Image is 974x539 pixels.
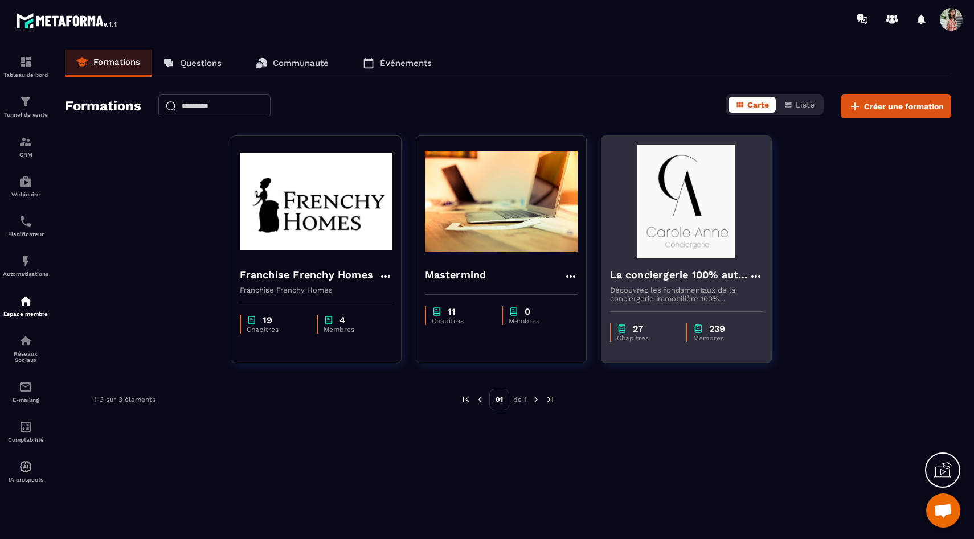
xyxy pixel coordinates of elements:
img: social-network [19,334,32,348]
p: Découvrez les fondamentaux de la conciergerie immobilière 100% automatisée. Cette formation est c... [610,286,763,303]
img: prev [475,394,485,405]
img: formation-background [240,145,392,258]
span: Créer une formation [864,101,944,112]
a: Événements [351,50,443,77]
img: logo [16,10,118,31]
a: Formations [65,50,152,77]
img: automations [19,460,32,474]
span: Liste [796,100,815,109]
p: Événements [380,58,432,68]
a: formation-backgroundLa conciergerie 100% automatiséeDécouvrez les fondamentaux de la conciergerie... [601,135,786,377]
span: Carte [747,100,769,109]
button: Liste [777,97,821,113]
img: chapter [324,315,334,326]
a: accountantaccountantComptabilité [3,412,48,451]
img: accountant [19,420,32,434]
a: Communauté [244,50,340,77]
p: 239 [709,323,725,334]
a: social-networksocial-networkRéseaux Sociaux [3,326,48,372]
a: automationsautomationsAutomatisations [3,246,48,286]
a: emailemailE-mailing [3,372,48,412]
p: Planificateur [3,231,48,237]
a: formation-backgroundFranchise Frenchy HomesFranchise Frenchy Homeschapter19Chapitreschapter4Membres [231,135,416,377]
p: Réseaux Sociaux [3,351,48,363]
img: next [545,394,555,405]
p: Communauté [273,58,329,68]
p: E-mailing [3,397,48,403]
button: Créer une formation [841,94,951,118]
p: Tableau de bord [3,72,48,78]
img: formation [19,95,32,109]
p: 1-3 sur 3 éléments [93,396,155,404]
a: schedulerschedulerPlanificateur [3,206,48,246]
p: 01 [489,389,509,410]
p: Tunnel de vente [3,112,48,118]
p: 19 [263,315,272,326]
img: formation-background [610,145,763,258]
img: automations [19,294,32,308]
a: formationformationTunnel de vente [3,87,48,126]
p: Membres [693,334,751,342]
img: automations [19,254,32,268]
p: Automatisations [3,271,48,277]
img: email [19,380,32,394]
a: formationformationCRM [3,126,48,166]
h4: Mastermind [425,267,486,283]
h2: Formations [65,94,141,118]
p: Membres [324,326,381,334]
img: next [531,394,541,405]
p: Comptabilité [3,437,48,443]
img: formation [19,55,32,69]
p: Questions [180,58,222,68]
a: automationsautomationsEspace membre [3,286,48,326]
a: automationsautomationsWebinaire [3,166,48,206]
p: 0 [525,306,530,317]
a: formationformationTableau de bord [3,47,48,87]
p: Chapitres [432,317,490,325]
button: Carte [729,97,776,113]
img: prev [461,394,471,405]
a: Ouvrir le chat [926,493,960,528]
h4: La conciergerie 100% automatisée [610,267,749,283]
img: chapter [617,323,627,334]
img: automations [19,175,32,188]
p: Espace membre [3,311,48,317]
img: chapter [693,323,703,334]
p: CRM [3,151,48,158]
p: 27 [633,323,643,334]
img: chapter [509,306,519,317]
img: scheduler [19,215,32,228]
p: Webinaire [3,191,48,198]
p: de 1 [513,395,527,404]
p: Chapitres [617,334,675,342]
img: formation-background [425,145,578,258]
p: 4 [339,315,345,326]
a: formation-backgroundMastermindchapter11Chapitreschapter0Membres [416,135,601,377]
p: IA prospects [3,476,48,483]
a: Questions [152,50,233,77]
p: 11 [448,306,456,317]
img: chapter [247,315,257,326]
p: Formations [93,57,140,67]
p: Membres [509,317,566,325]
img: chapter [432,306,442,317]
img: formation [19,135,32,149]
h4: Franchise Frenchy Homes [240,267,374,283]
p: Chapitres [247,326,305,334]
p: Franchise Frenchy Homes [240,286,392,294]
